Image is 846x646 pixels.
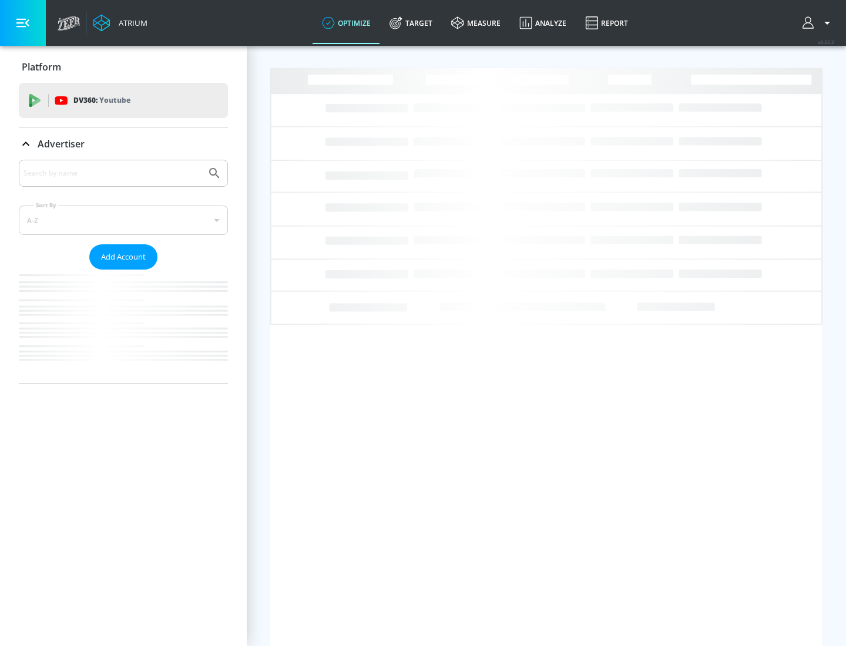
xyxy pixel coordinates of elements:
a: Atrium [93,14,147,32]
p: Advertiser [38,137,85,150]
label: Sort By [33,201,59,209]
div: Atrium [114,18,147,28]
a: Target [380,2,442,44]
input: Search by name [23,166,202,181]
a: measure [442,2,510,44]
button: Add Account [89,244,157,270]
div: DV360: Youtube [19,83,228,118]
a: optimize [313,2,380,44]
nav: list of Advertiser [19,270,228,383]
div: Advertiser [19,127,228,160]
a: Analyze [510,2,576,44]
p: Platform [22,60,61,73]
span: Add Account [101,250,146,264]
span: v 4.22.2 [818,39,834,45]
a: Report [576,2,637,44]
p: Youtube [99,94,130,106]
div: Advertiser [19,160,228,383]
p: DV360: [73,94,130,107]
div: A-Z [19,206,228,235]
div: Platform [19,51,228,83]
